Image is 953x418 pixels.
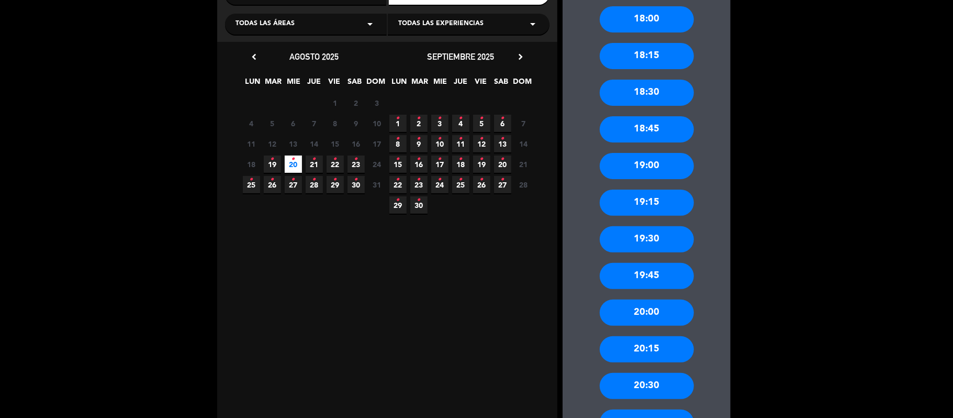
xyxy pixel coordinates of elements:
[285,156,302,173] span: 20
[264,135,281,152] span: 12
[459,151,463,168] i: •
[306,176,323,193] span: 28
[306,115,323,132] span: 7
[600,336,694,362] div: 20:15
[480,151,484,168] i: •
[459,130,463,147] i: •
[346,75,364,93] span: SAB
[396,110,400,127] i: •
[327,135,344,152] span: 15
[347,176,365,193] span: 30
[264,156,281,173] span: 19
[243,135,260,152] span: 11
[410,156,428,173] span: 16
[480,130,484,147] i: •
[389,196,407,214] span: 29
[367,75,384,93] span: DOM
[452,156,469,173] span: 18
[515,156,532,173] span: 21
[410,135,428,152] span: 9
[438,171,442,188] i: •
[473,135,490,152] span: 12
[396,130,400,147] i: •
[347,94,365,112] span: 2
[291,171,295,188] i: •
[600,80,694,106] div: 18:30
[285,75,302,93] span: MIE
[285,115,302,132] span: 6
[364,18,376,30] i: arrow_drop_down
[333,171,337,188] i: •
[368,135,386,152] span: 17
[600,373,694,399] div: 20:30
[312,171,316,188] i: •
[431,176,449,193] span: 24
[391,75,408,93] span: LUN
[600,226,694,252] div: 19:30
[327,94,344,112] span: 1
[354,171,358,188] i: •
[480,171,484,188] i: •
[432,75,449,93] span: MIE
[473,156,490,173] span: 19
[368,115,386,132] span: 10
[494,156,511,173] span: 20
[526,18,539,30] i: arrow_drop_down
[368,176,386,193] span: 31
[312,151,316,168] i: •
[398,19,484,29] span: Todas las experiencias
[243,156,260,173] span: 18
[438,130,442,147] i: •
[396,192,400,208] i: •
[306,135,323,152] span: 14
[327,115,344,132] span: 8
[473,75,490,93] span: VIE
[501,151,504,168] i: •
[515,176,532,193] span: 28
[289,51,339,62] span: agosto 2025
[501,110,504,127] i: •
[389,115,407,132] span: 1
[513,75,531,93] span: DOM
[438,151,442,168] i: •
[333,151,337,168] i: •
[431,135,449,152] span: 10
[243,176,260,193] span: 25
[250,171,253,188] i: •
[396,171,400,188] i: •
[411,75,429,93] span: MAR
[452,176,469,193] span: 25
[396,151,400,168] i: •
[306,156,323,173] span: 21
[389,156,407,173] span: 15
[459,110,463,127] i: •
[347,156,365,173] span: 23
[271,171,274,188] i: •
[600,6,694,32] div: 18:00
[473,115,490,132] span: 5
[431,115,449,132] span: 3
[501,130,504,147] i: •
[515,135,532,152] span: 14
[438,110,442,127] i: •
[600,116,694,142] div: 18:45
[501,171,504,188] i: •
[600,263,694,289] div: 19:45
[326,75,343,93] span: VIE
[452,135,469,152] span: 11
[347,135,365,152] span: 16
[417,130,421,147] i: •
[368,156,386,173] span: 24
[243,115,260,132] span: 4
[236,19,295,29] span: Todas las áreas
[410,115,428,132] span: 2
[389,176,407,193] span: 22
[427,51,494,62] span: septiembre 2025
[368,94,386,112] span: 3
[410,176,428,193] span: 23
[600,300,694,326] div: 20:00
[327,156,344,173] span: 22
[347,115,365,132] span: 9
[493,75,510,93] span: SAB
[452,75,469,93] span: JUE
